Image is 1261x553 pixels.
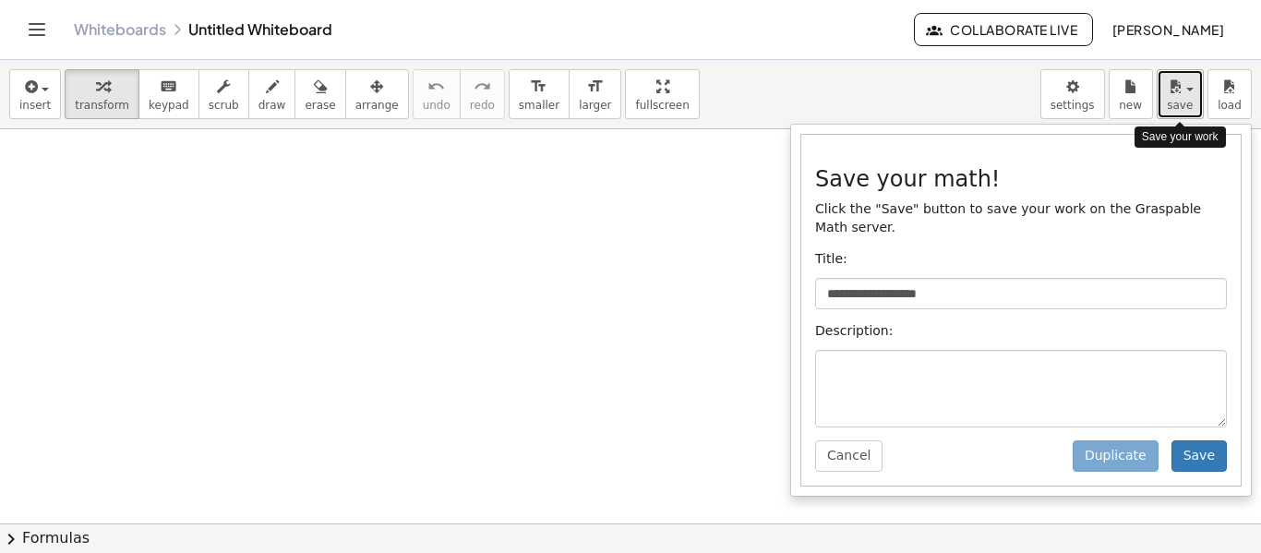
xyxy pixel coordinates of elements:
[470,99,495,112] span: redo
[1167,99,1193,112] span: save
[198,69,249,119] button: scrub
[427,76,445,98] i: undo
[149,99,189,112] span: keypad
[930,21,1077,38] span: Collaborate Live
[586,76,604,98] i: format_size
[1119,99,1142,112] span: new
[22,15,52,44] button: Toggle navigation
[1073,440,1159,472] button: Duplicate
[474,76,491,98] i: redo
[74,20,166,39] a: Whiteboards
[1135,126,1226,148] div: Save your work
[75,99,129,112] span: transform
[519,99,559,112] span: smaller
[294,69,345,119] button: erase
[160,76,177,98] i: keyboard
[914,13,1093,46] button: Collaborate Live
[1109,69,1153,119] button: new
[1207,69,1252,119] button: load
[413,69,461,119] button: undoundo
[423,99,450,112] span: undo
[345,69,409,119] button: arrange
[1040,69,1105,119] button: settings
[1218,99,1242,112] span: load
[815,200,1227,237] p: Click the "Save" button to save your work on the Graspable Math server.
[138,69,199,119] button: keyboardkeypad
[19,99,51,112] span: insert
[815,250,1227,269] p: Title:
[635,99,689,112] span: fullscreen
[460,69,505,119] button: redoredo
[65,69,139,119] button: transform
[248,69,296,119] button: draw
[569,69,621,119] button: format_sizelarger
[815,440,883,472] button: Cancel
[355,99,399,112] span: arrange
[209,99,239,112] span: scrub
[530,76,547,98] i: format_size
[815,322,1227,341] p: Description:
[509,69,570,119] button: format_sizesmaller
[1157,69,1204,119] button: save
[1111,21,1224,38] span: [PERSON_NAME]
[1171,440,1227,472] button: Save
[579,99,611,112] span: larger
[625,69,699,119] button: fullscreen
[1097,13,1239,46] button: [PERSON_NAME]
[815,167,1227,191] h3: Save your math!
[258,99,286,112] span: draw
[305,99,335,112] span: erase
[1051,99,1095,112] span: settings
[9,69,61,119] button: insert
